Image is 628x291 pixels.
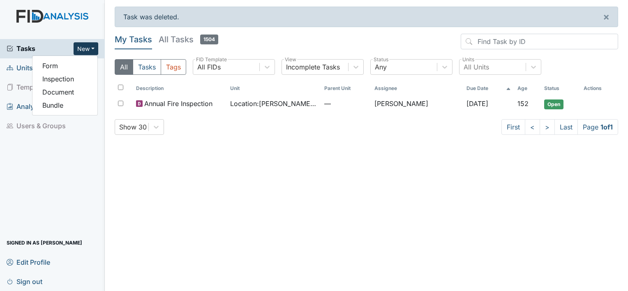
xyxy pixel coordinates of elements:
[371,81,463,95] th: Assignee
[115,34,152,45] h5: My Tasks
[600,123,613,131] strong: 1 of 1
[200,35,218,44] span: 1504
[517,99,529,108] span: 152
[7,100,43,113] span: Analysis
[375,62,387,72] div: Any
[115,7,618,27] div: Task was deleted.
[286,62,340,72] div: Incomplete Tasks
[118,85,123,90] input: Toggle All Rows Selected
[197,62,221,72] div: All FIDs
[466,99,488,108] span: [DATE]
[501,119,618,135] nav: task-pagination
[544,99,563,109] span: Open
[133,59,161,75] button: Tasks
[230,99,318,109] span: Location : [PERSON_NAME]. [GEOGRAPHIC_DATA]
[7,256,50,268] span: Edit Profile
[74,42,98,55] button: New
[7,275,42,288] span: Sign out
[540,119,555,135] a: >
[115,59,186,75] div: Type filter
[133,81,227,95] th: Toggle SortBy
[32,72,97,85] a: Inspection
[161,59,186,75] button: Tags
[32,99,97,112] a: Bundle
[32,85,97,99] a: Document
[7,236,82,249] span: Signed in as [PERSON_NAME]
[501,119,525,135] a: First
[595,7,618,27] button: ×
[144,99,212,109] span: Annual Fire Inspection
[119,122,147,132] div: Show 30
[464,62,489,72] div: All Units
[525,119,540,135] a: <
[7,62,33,74] span: Units
[324,99,368,109] span: —
[577,119,618,135] span: Page
[463,81,514,95] th: Toggle SortBy
[461,34,618,49] input: Find Task by ID
[554,119,578,135] a: Last
[159,34,218,45] h5: All Tasks
[371,95,463,113] td: [PERSON_NAME]
[603,11,610,23] span: ×
[514,81,541,95] th: Toggle SortBy
[7,44,74,53] a: Tasks
[115,59,133,75] button: All
[32,59,97,72] a: Form
[580,81,618,95] th: Actions
[541,81,580,95] th: Toggle SortBy
[321,81,371,95] th: Toggle SortBy
[227,81,321,95] th: Toggle SortBy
